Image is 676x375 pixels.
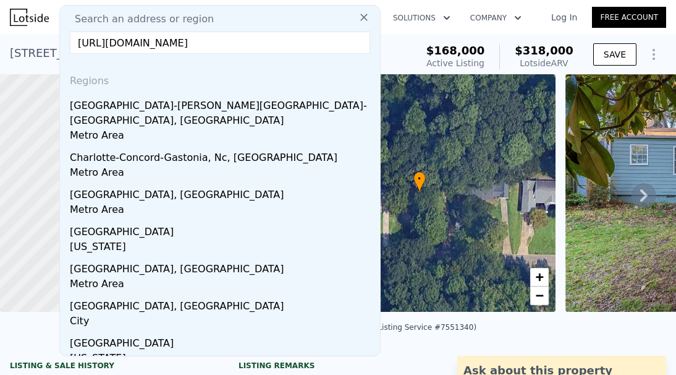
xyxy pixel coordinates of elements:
a: Zoom out [530,287,549,305]
div: [GEOGRAPHIC_DATA]-[PERSON_NAME][GEOGRAPHIC_DATA]-[GEOGRAPHIC_DATA], [GEOGRAPHIC_DATA] [70,93,375,128]
div: Regions [65,64,375,93]
div: Metro Area [70,128,375,145]
a: Log In [536,11,592,24]
a: Zoom in [530,268,549,287]
img: Lotside [10,9,49,26]
span: + [536,269,544,285]
div: [GEOGRAPHIC_DATA] [70,220,375,239]
div: [GEOGRAPHIC_DATA] [70,331,375,351]
span: Active Listing [426,58,484,68]
div: • [413,171,426,193]
div: Metro Area [70,277,375,294]
div: Lotside ARV [515,57,573,69]
div: Charlotte-Concord-Gastonia, Nc, [GEOGRAPHIC_DATA] [70,145,375,165]
div: [GEOGRAPHIC_DATA], [GEOGRAPHIC_DATA] [70,294,375,314]
div: Listing remarks [239,361,437,371]
div: Metro Area [70,165,375,183]
span: $318,000 [515,44,573,57]
span: − [536,288,544,303]
div: Metro Area [70,202,375,220]
a: Free Account [592,7,666,28]
input: Enter an address, city, region, neighborhood or zip code [70,32,370,54]
div: City [70,314,375,331]
button: Solutions [383,7,460,29]
button: Show Options [641,42,666,67]
div: [GEOGRAPHIC_DATA], [GEOGRAPHIC_DATA] [70,183,375,202]
span: Search an address or region [65,12,214,27]
div: LISTING & SALE HISTORY [10,361,209,373]
button: Company [460,7,531,29]
div: [GEOGRAPHIC_DATA], [GEOGRAPHIC_DATA] [70,257,375,277]
button: SAVE [593,43,636,66]
span: $168,000 [426,44,485,57]
div: [STREET_ADDRESS] , [GEOGRAPHIC_DATA] , GA 30311 [10,45,306,62]
div: [US_STATE] [70,351,375,368]
span: • [413,173,426,184]
div: [US_STATE] [70,239,375,257]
